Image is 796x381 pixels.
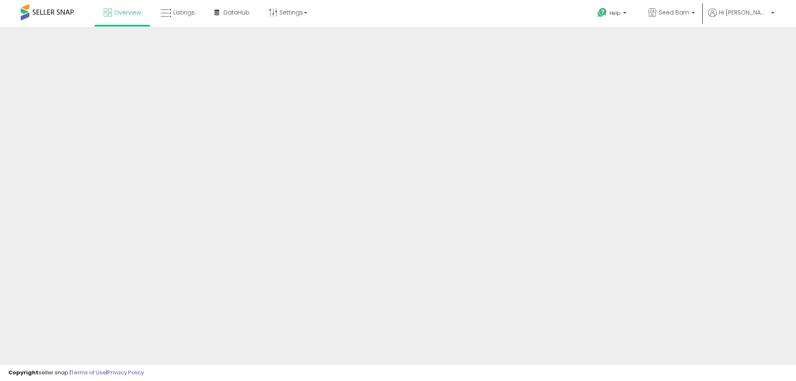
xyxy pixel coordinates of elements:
[591,1,635,27] a: Help
[71,369,106,376] a: Terms of Use
[223,8,250,17] span: DataHub
[107,369,144,376] a: Privacy Policy
[114,8,141,17] span: Overview
[8,369,39,376] strong: Copyright
[659,8,689,17] span: Seed Barn
[609,10,621,17] span: Help
[173,8,195,17] span: Listings
[8,369,144,377] div: seller snap | |
[597,7,607,18] i: Get Help
[708,8,774,27] a: Hi [PERSON_NAME]
[719,8,769,17] span: Hi [PERSON_NAME]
